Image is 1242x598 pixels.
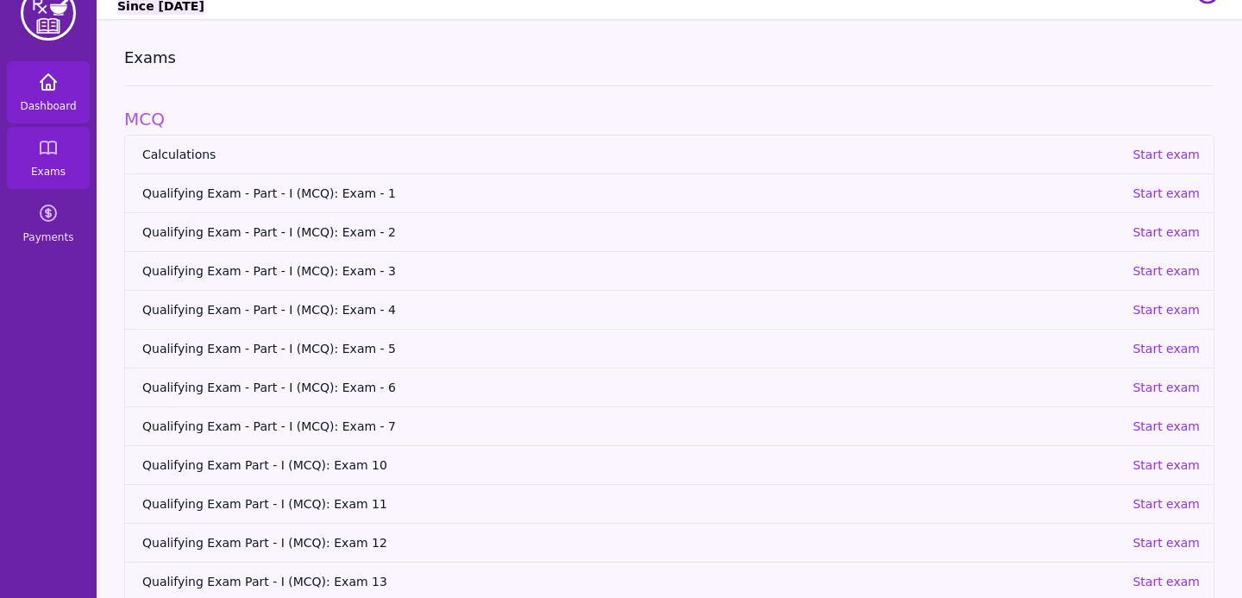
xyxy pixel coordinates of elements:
[125,368,1214,406] a: Qualifying Exam - Part - I (MCQ): Exam - 6Start exam
[124,47,1214,68] h3: Exams
[142,418,1119,435] span: Qualifying Exam - Part - I (MCQ): Exam - 7
[142,534,1119,551] span: Qualifying Exam Part - I (MCQ): Exam 12
[1132,185,1200,202] p: Start exam
[142,573,1119,590] span: Qualifying Exam Part - I (MCQ): Exam 13
[23,230,74,244] span: Payments
[125,212,1214,251] a: Qualifying Exam - Part - I (MCQ): Exam - 2Start exam
[1132,418,1200,435] p: Start exam
[1132,262,1200,280] p: Start exam
[125,173,1214,212] a: Qualifying Exam - Part - I (MCQ): Exam - 1Start exam
[1132,379,1200,396] p: Start exam
[1132,146,1200,163] p: Start exam
[142,301,1119,318] span: Qualifying Exam - Part - I (MCQ): Exam - 4
[142,146,1119,163] span: Calculations
[20,99,76,113] span: Dashboard
[125,523,1214,562] a: Qualifying Exam Part - I (MCQ): Exam 12Start exam
[125,406,1214,445] a: Qualifying Exam - Part - I (MCQ): Exam - 7Start exam
[125,135,1214,173] a: CalculationsStart exam
[125,329,1214,368] a: Qualifying Exam - Part - I (MCQ): Exam - 5Start exam
[142,185,1119,202] span: Qualifying Exam - Part - I (MCQ): Exam - 1
[142,340,1119,357] span: Qualifying Exam - Part - I (MCQ): Exam - 5
[142,456,1119,474] span: Qualifying Exam Part - I (MCQ): Exam 10
[7,127,90,189] a: Exams
[125,251,1214,290] a: Qualifying Exam - Part - I (MCQ): Exam - 3Start exam
[124,107,1214,131] h1: MCQ
[7,192,90,255] a: Payments
[142,495,1119,513] span: Qualifying Exam Part - I (MCQ): Exam 11
[1132,223,1200,241] p: Start exam
[7,61,90,123] a: Dashboard
[1132,301,1200,318] p: Start exam
[125,290,1214,329] a: Qualifying Exam - Part - I (MCQ): Exam - 4Start exam
[1132,495,1200,513] p: Start exam
[142,262,1119,280] span: Qualifying Exam - Part - I (MCQ): Exam - 3
[1132,573,1200,590] p: Start exam
[125,484,1214,523] a: Qualifying Exam Part - I (MCQ): Exam 11Start exam
[1132,340,1200,357] p: Start exam
[1132,534,1200,551] p: Start exam
[1132,456,1200,474] p: Start exam
[142,379,1119,396] span: Qualifying Exam - Part - I (MCQ): Exam - 6
[31,165,66,179] span: Exams
[125,445,1214,484] a: Qualifying Exam Part - I (MCQ): Exam 10Start exam
[142,223,1119,241] span: Qualifying Exam - Part - I (MCQ): Exam - 2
